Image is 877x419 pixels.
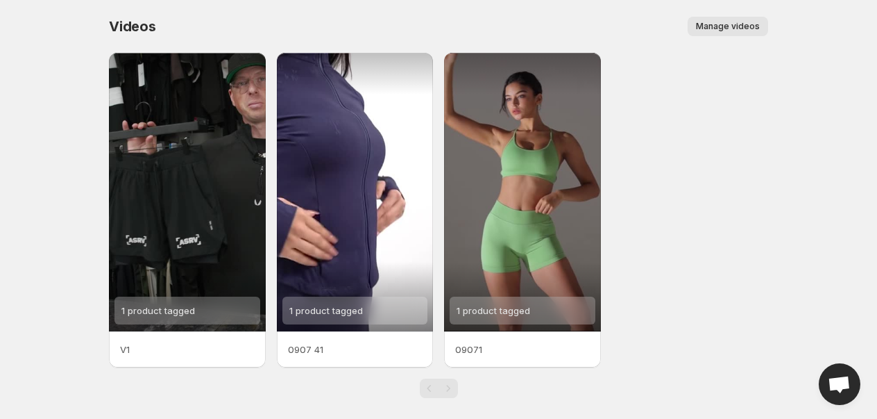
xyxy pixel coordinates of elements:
[696,21,760,32] span: Manage videos
[688,17,768,36] button: Manage videos
[455,343,590,356] p: 09071
[121,305,195,316] span: 1 product tagged
[288,343,423,356] p: 0907 41
[120,343,255,356] p: V1
[420,379,458,398] nav: Pagination
[819,363,860,405] div: Open chat
[289,305,363,316] span: 1 product tagged
[457,305,530,316] span: 1 product tagged
[109,18,156,35] span: Videos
